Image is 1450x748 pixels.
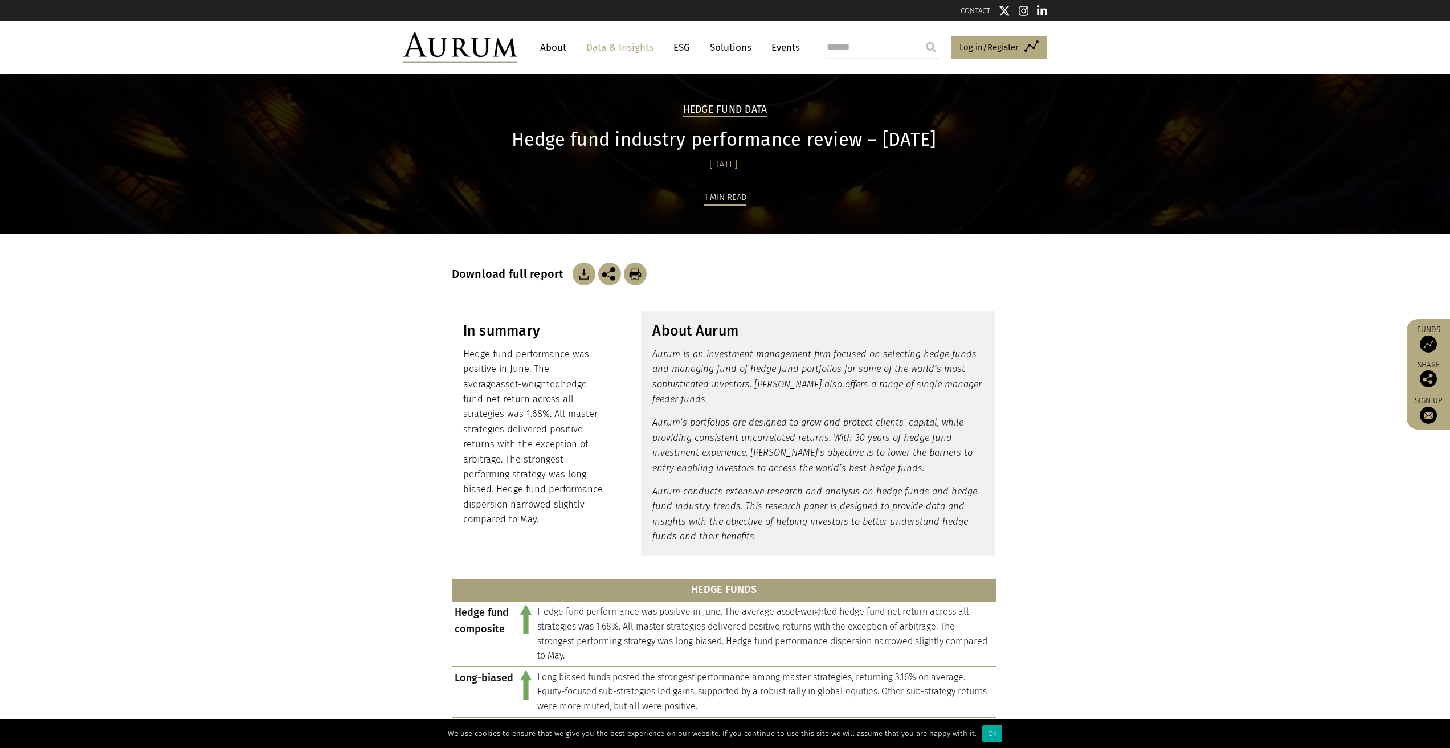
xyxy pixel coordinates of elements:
span: asset-weighted [496,379,561,390]
a: Events [766,37,800,58]
a: CONTACT [961,6,990,15]
td: Long-biased [452,667,517,717]
img: Share this post [598,263,621,285]
input: Submit [920,36,942,59]
div: [DATE] [452,157,996,173]
div: Share [1412,361,1444,387]
a: Log in/Register [951,36,1047,60]
h3: In summary [463,322,605,340]
a: Sign up [1412,396,1444,424]
span: Log in/Register [959,40,1019,54]
a: Solutions [704,37,757,58]
img: Download Article [624,263,647,285]
a: Funds [1412,325,1444,353]
img: Twitter icon [999,5,1010,17]
img: Access Funds [1420,336,1437,353]
td: Hedge fund composite [452,601,517,666]
h1: Hedge fund industry performance review – [DATE] [452,129,996,151]
img: Instagram icon [1019,5,1029,17]
div: 1 min read [704,190,746,206]
em: Aurum conducts extensive research and analysis on hedge funds and hedge fund industry trends. Thi... [652,486,977,542]
img: Download Article [573,263,595,285]
h3: Download full report [452,267,570,281]
img: Aurum [403,32,517,63]
a: ESG [668,37,696,58]
h2: Hedge Fund Data [683,104,767,117]
td: Long biased funds posted the strongest performance among master strategies, returning 3.16% on av... [534,667,996,717]
td: Hedge fund performance was positive in June. The average asset-weighted hedge fund net return acr... [534,601,996,666]
a: About [534,37,572,58]
img: Share this post [1420,370,1437,387]
p: Hedge fund performance was positive in June. The average hedge fund net return across all strateg... [463,347,605,528]
img: Sign up to our newsletter [1420,407,1437,424]
em: Aurum’s portfolios are designed to grow and protect clients’ capital, while providing consistent ... [652,417,973,473]
th: HEDGE FUNDS [452,579,996,602]
em: Aurum is an investment management firm focused on selecting hedge funds and managing fund of hedg... [652,349,982,404]
h3: About Aurum [652,322,984,340]
a: Data & Insights [581,37,659,58]
div: Ok [982,725,1002,742]
img: Linkedin icon [1037,5,1047,17]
